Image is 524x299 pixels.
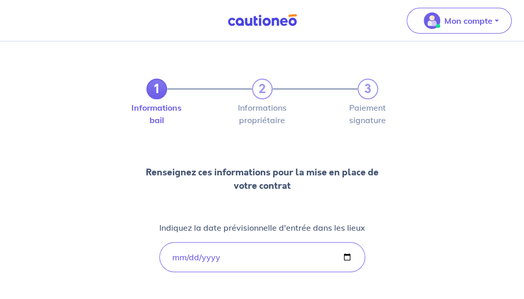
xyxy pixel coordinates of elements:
p: Mon compte [444,14,492,27]
label: Paiement signature [357,103,378,124]
label: Informations bail [146,103,167,124]
button: illu_account_valid_menu.svgMon compte [407,8,512,34]
a: 1 [146,79,167,99]
img: Cautioneo [223,14,301,27]
p: Indiquez la date prévisionnelle d'entrée dans les lieux [159,221,365,234]
p: Renseignez ces informations pour la mise en place de votre contrat [138,166,386,192]
label: Informations propriétaire [252,103,273,124]
img: illu_account_valid_menu.svg [424,12,440,29]
input: lease-signed-date-placeholder [159,242,365,272]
